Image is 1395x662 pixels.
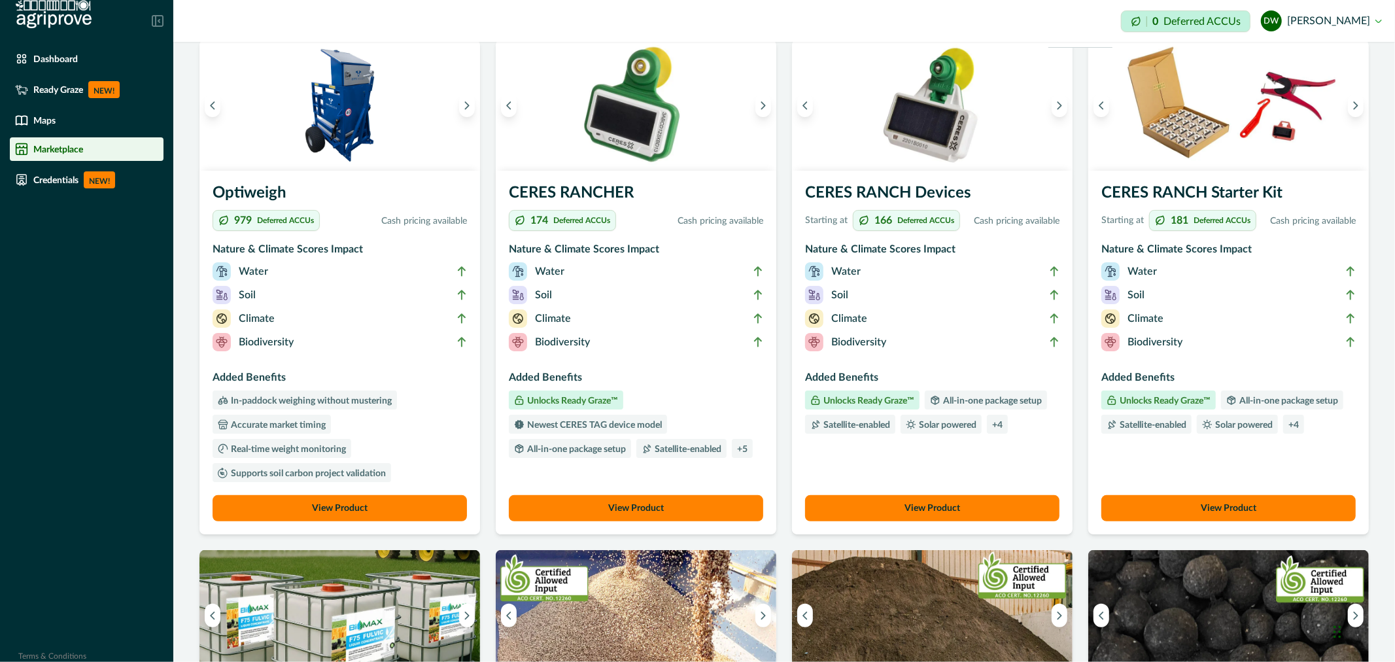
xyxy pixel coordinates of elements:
button: View Product [805,495,1059,521]
button: Next image [1052,604,1067,627]
p: Solar powered [1213,421,1273,430]
p: Soil [239,287,256,303]
button: Next image [459,94,475,117]
p: In-paddock weighing without mustering [228,396,392,406]
p: + 4 [1288,421,1299,430]
h3: Added Benefits [213,370,467,391]
p: 166 [874,215,892,226]
button: Previous image [797,94,813,117]
p: Starting at [805,214,848,228]
p: 174 [530,215,548,226]
h3: Nature & Climate Scores Impact [509,241,763,262]
p: Deferred ACCUs [257,217,314,224]
h3: Added Benefits [1101,370,1356,391]
button: View Product [1101,495,1356,521]
button: Next image [755,94,771,117]
p: Climate [535,311,571,326]
a: Maps [10,109,164,132]
a: Ready GrazeNEW! [10,76,164,103]
p: Accurate market timing [228,421,326,430]
p: Deferred ACCUs [1163,16,1241,26]
p: Satellite-enabled [1117,421,1186,430]
p: Maps [33,115,56,126]
p: Unlocks Ready Graze™ [525,396,618,406]
button: View Product [509,495,763,521]
div: Drag [1334,612,1341,652]
button: Previous image [1094,604,1109,627]
button: Previous image [501,604,517,627]
p: Biodiversity [831,334,886,350]
p: + 4 [992,421,1003,430]
button: Next image [755,604,771,627]
button: Previous image [205,604,220,627]
p: Newest CERES TAG device model [525,421,662,430]
p: Water [1128,264,1157,279]
a: Marketplace [10,137,164,161]
p: Unlocks Ready Graze™ [1117,396,1211,406]
p: Cash pricing available [1262,215,1356,228]
p: Biodiversity [535,334,590,350]
p: Climate [239,311,275,326]
p: All-in-one package setup [940,396,1042,406]
p: Biodiversity [1128,334,1182,350]
button: Previous image [1094,94,1109,117]
p: Dashboard [33,54,78,64]
p: Credentials [33,175,78,185]
p: Soil [831,287,848,303]
p: 0 [1152,16,1158,27]
h3: Added Benefits [805,370,1059,391]
h3: CERES RANCH Starter Kit [1101,181,1356,210]
h3: Nature & Climate Scores Impact [213,241,467,262]
h3: Nature & Climate Scores Impact [1101,241,1356,262]
p: Soil [1128,287,1145,303]
p: NEW! [88,81,120,98]
p: Ready Graze [33,84,83,95]
a: CredentialsNEW! [10,166,164,194]
p: NEW! [84,171,115,188]
button: Previous image [501,94,517,117]
h3: CERES RANCHER [509,181,763,210]
img: A single CERES RANCH device [792,40,1073,171]
p: Supports soil carbon project validation [228,469,386,478]
img: An Optiweigh unit [199,40,480,171]
button: daniel wortmann[PERSON_NAME] [1261,5,1382,37]
button: View Product [213,495,467,521]
p: Solar powered [916,421,976,430]
p: Deferred ACCUs [1194,217,1250,224]
iframe: Chat Widget [1330,599,1395,662]
button: Next image [459,604,475,627]
p: Real-time weight monitoring [228,445,346,454]
p: Climate [1128,311,1163,326]
button: Previous image [797,604,813,627]
p: 979 [234,215,252,226]
p: Cash pricing available [621,215,763,228]
p: Satellite-enabled [652,445,721,454]
img: A CERES RANCH starter kit [1088,40,1369,171]
p: All-in-one package setup [1237,396,1338,406]
h3: Optiweigh [213,181,467,210]
h3: Added Benefits [509,370,763,391]
p: All-in-one package setup [525,445,626,454]
p: Water [535,264,564,279]
h3: Nature & Climate Scores Impact [805,241,1059,262]
p: Water [239,264,268,279]
p: Cash pricing available [325,215,467,228]
a: Dashboard [10,47,164,71]
p: Satellite-enabled [821,421,890,430]
p: Biodiversity [239,334,294,350]
p: Marketplace [33,144,83,154]
p: + 5 [737,445,748,454]
img: A single CERES RANCHER device [496,40,776,171]
p: Unlocks Ready Graze™ [821,396,914,406]
p: Starting at [1101,214,1144,228]
p: Water [831,264,861,279]
button: Next image [1348,94,1364,117]
p: Deferred ACCUs [897,217,954,224]
p: Climate [831,311,867,326]
button: Next image [1052,94,1067,117]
